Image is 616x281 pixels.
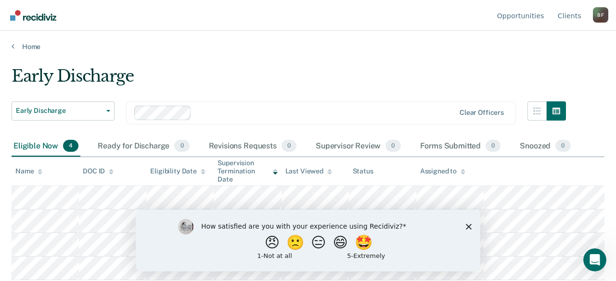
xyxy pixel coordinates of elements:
img: Recidiviz [10,10,56,21]
div: Supervisor Review0 [314,136,403,157]
div: Forms Submitted0 [418,136,503,157]
div: Name [15,167,42,175]
div: B F [593,7,608,23]
div: DOC ID [83,167,114,175]
div: Last Viewed [285,167,332,175]
div: Assigned to [420,167,465,175]
span: 0 [174,140,189,152]
span: 0 [282,140,296,152]
div: Status [353,167,373,175]
div: Supervision Termination Date [218,159,277,183]
div: Eligible Now4 [12,136,80,157]
span: 0 [555,140,570,152]
span: 4 [63,140,78,152]
span: 0 [385,140,400,152]
button: Early Discharge [12,101,115,121]
div: Revisions Requests0 [207,136,298,157]
span: 0 [486,140,500,152]
a: Home [12,42,604,51]
button: Profile dropdown button [593,7,608,23]
div: Ready for Discharge0 [96,136,191,157]
div: Clear officers [460,109,504,117]
iframe: Survey by Kim from Recidiviz [136,209,480,271]
div: Eligibility Date [150,167,205,175]
div: Snoozed0 [518,136,572,157]
iframe: Intercom live chat [583,248,606,271]
div: Early Discharge [12,66,566,94]
span: Early Discharge [16,107,103,115]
